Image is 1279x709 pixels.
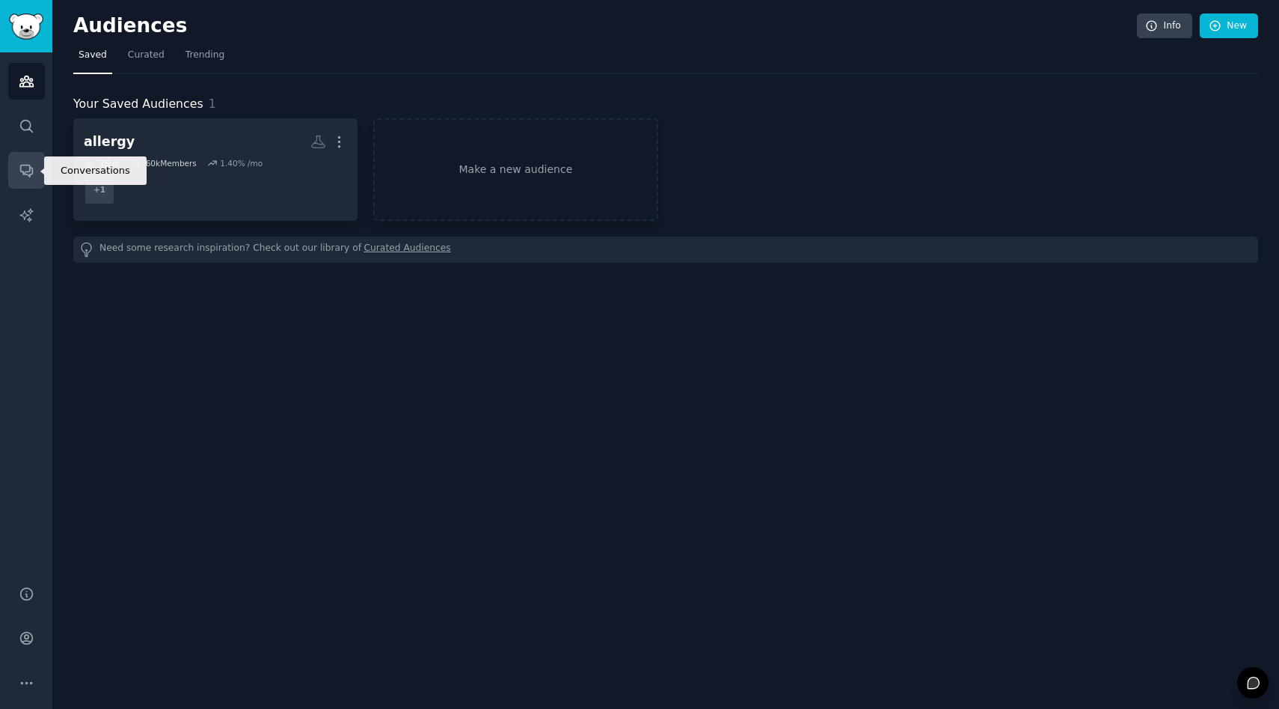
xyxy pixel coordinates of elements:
[73,237,1258,263] div: Need some research inspiration? Check out our library of
[84,133,135,151] div: allergy
[73,118,358,221] a: allergy1Sub60kMembers1.40% /mo+1
[84,174,115,205] div: + 1
[73,14,1137,38] h2: Audiences
[73,95,203,114] span: Your Saved Audiences
[209,97,216,111] span: 1
[128,49,165,62] span: Curated
[123,43,170,74] a: Curated
[79,49,107,62] span: Saved
[9,13,43,40] img: GummySearch logo
[130,158,197,168] div: 60k Members
[1137,13,1192,39] a: Info
[220,158,263,168] div: 1.40 % /mo
[73,43,112,74] a: Saved
[84,158,120,168] div: 1 Sub
[364,242,451,258] a: Curated Audiences
[180,43,230,74] a: Trending
[373,118,657,221] a: Make a new audience
[1200,13,1258,39] a: New
[185,49,224,62] span: Trending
